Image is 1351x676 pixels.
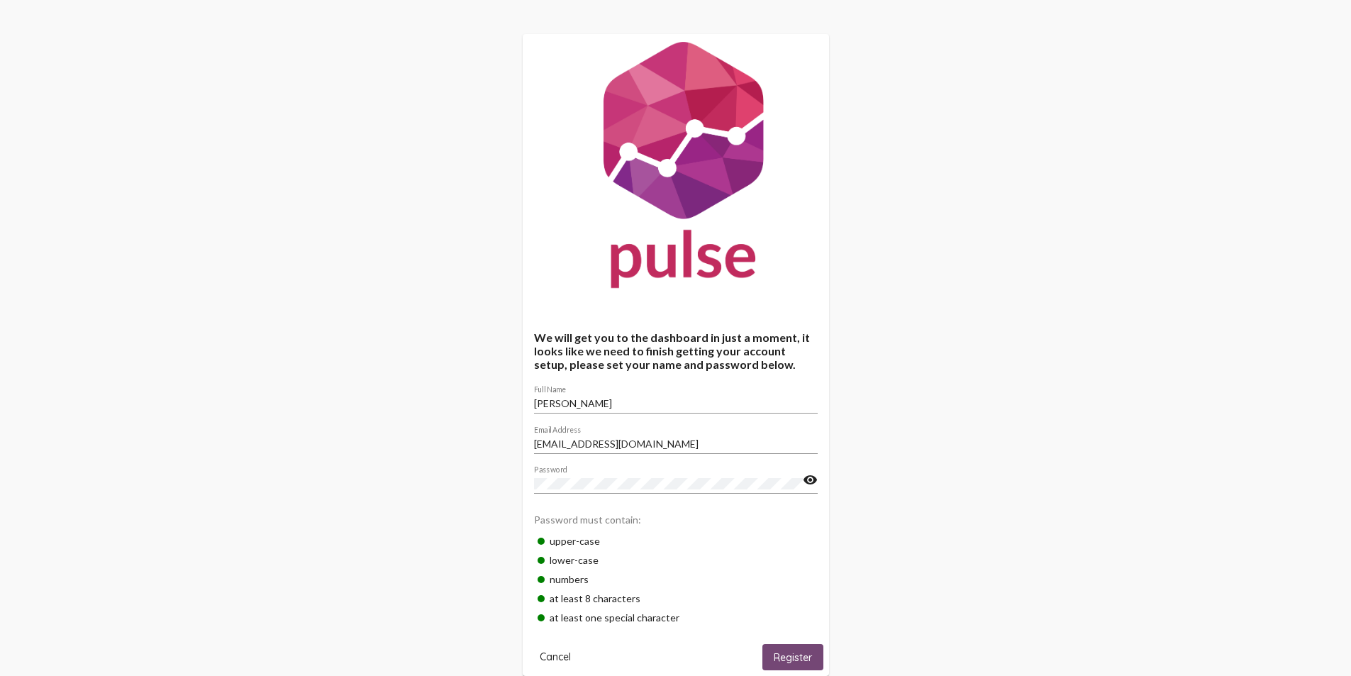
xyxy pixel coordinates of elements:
div: numbers [534,570,818,589]
button: Cancel [528,644,582,670]
div: lower-case [534,550,818,570]
div: at least 8 characters [534,589,818,608]
mat-icon: visibility [803,472,818,489]
div: upper-case [534,531,818,550]
h4: We will get you to the dashboard in just a moment, it looks like we need to finish getting your a... [534,331,818,371]
span: Register [774,651,812,664]
img: Pulse For Good Logo [523,34,829,302]
div: Password must contain: [534,506,818,531]
div: at least one special character [534,608,818,627]
span: Cancel [540,650,571,663]
button: Register [762,644,823,670]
